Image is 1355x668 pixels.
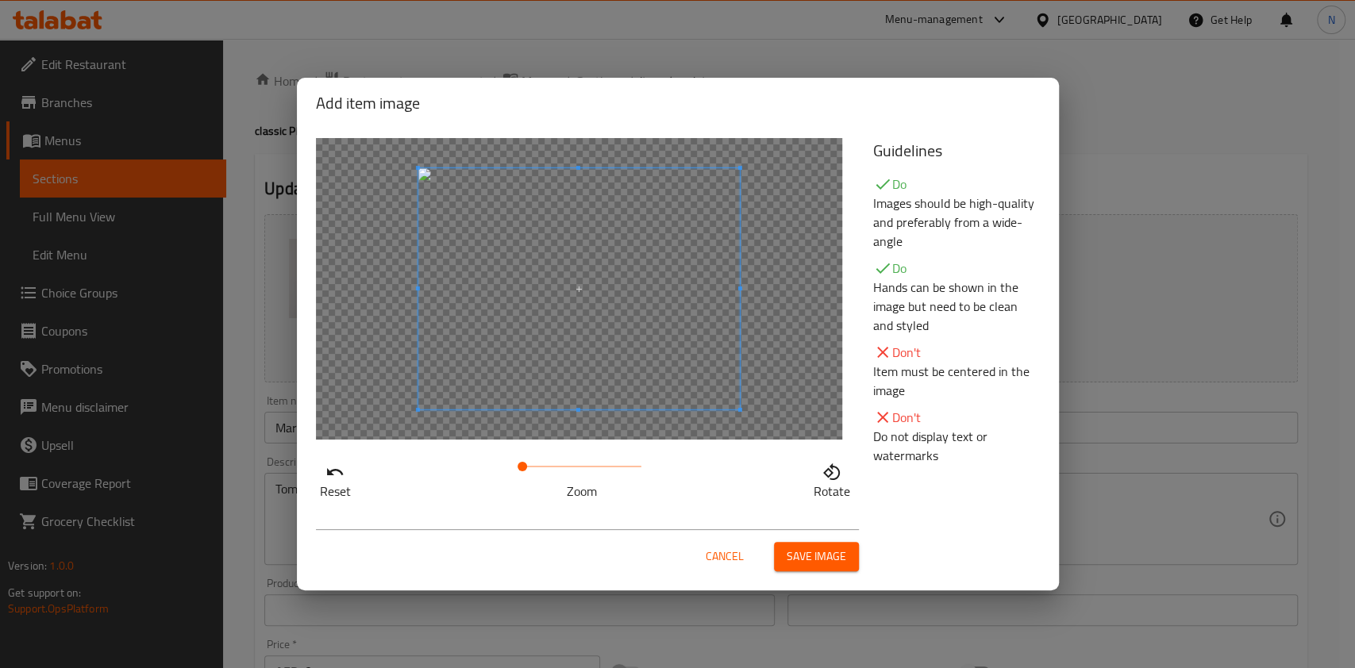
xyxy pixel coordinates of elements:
[873,427,1040,465] p: Do not display text or watermarks
[814,482,850,501] p: Rotate
[316,90,1040,116] h2: Add item image
[320,482,351,501] p: Reset
[873,362,1040,400] p: Item must be centered in the image
[873,175,1040,194] p: Do
[873,278,1040,335] p: Hands can be shown in the image but need to be clean and styled
[873,138,1040,163] h5: Guidelines
[873,259,1040,278] p: Do
[522,482,641,501] p: Zoom
[873,194,1040,251] p: Images should be high-quality and preferably from a wide-angle
[316,459,355,498] button: Reset
[873,343,1040,362] p: Don't
[699,542,750,571] button: Cancel
[787,547,846,566] span: Save image
[810,459,854,498] button: Rotate
[706,547,744,566] span: Cancel
[873,408,1040,427] p: Don't
[774,542,859,571] button: Save image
